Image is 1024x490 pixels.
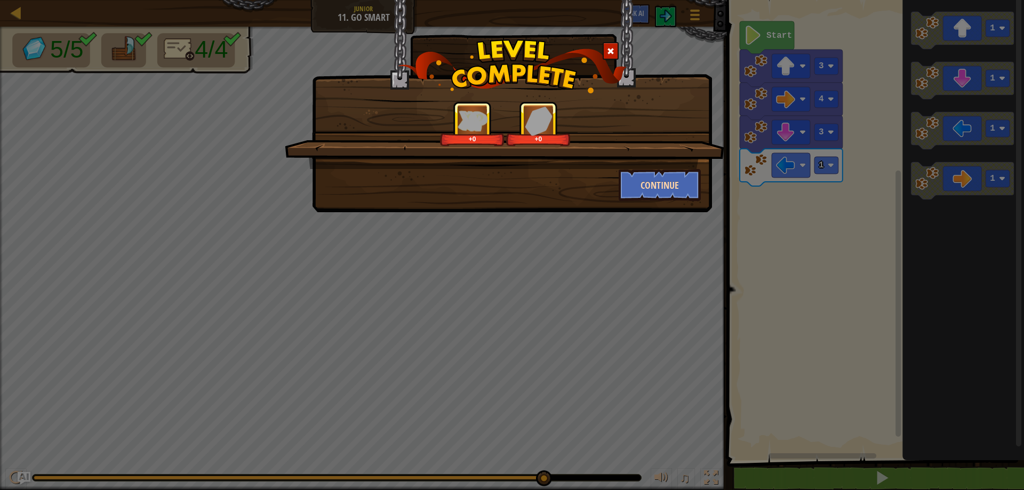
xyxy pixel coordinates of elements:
img: level_complete.png [398,39,627,93]
img: reward_icon_gems.png [525,106,553,135]
button: Continue [619,169,701,201]
img: reward_icon_xp.png [458,110,487,131]
div: +0 [508,135,569,143]
div: +0 [442,135,502,143]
